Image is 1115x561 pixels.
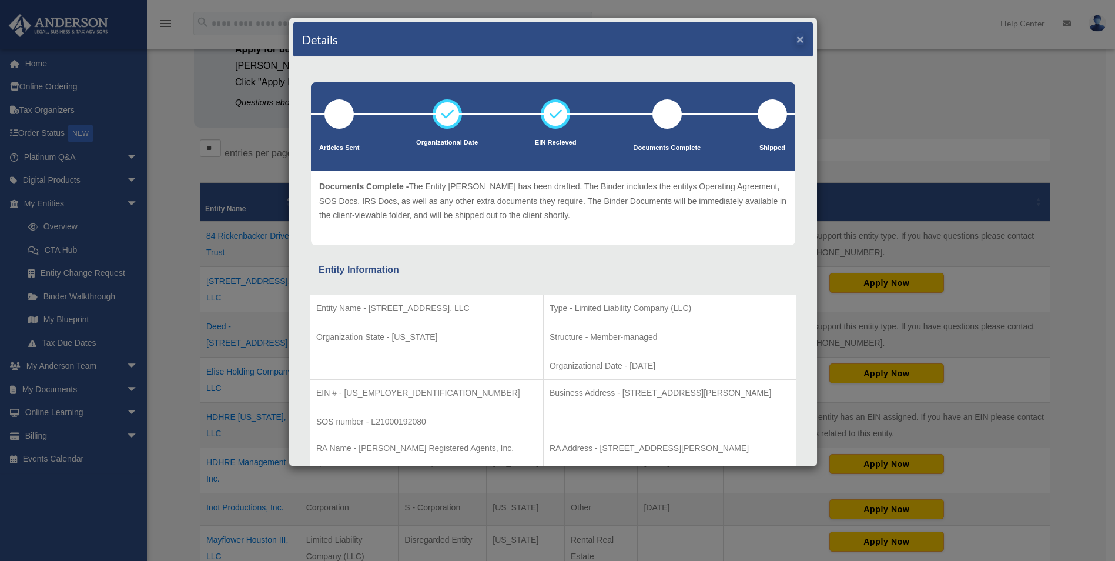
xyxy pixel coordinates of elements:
[316,386,537,400] p: EIN # - [US_EMPLOYER_IDENTIFICATION_NUMBER]
[316,330,537,345] p: Organization State - [US_STATE]
[796,33,804,45] button: ×
[535,137,577,149] p: EIN Recieved
[316,441,537,456] p: RA Name - [PERSON_NAME] Registered Agents, Inc.
[550,386,790,400] p: Business Address - [STREET_ADDRESS][PERSON_NAME]
[319,182,409,191] span: Documents Complete -
[319,179,787,223] p: The Entity [PERSON_NAME] has been drafted. The Binder includes the entitys Operating Agreement, S...
[550,330,790,345] p: Structure - Member-managed
[550,301,790,316] p: Type - Limited Liability Company (LLC)
[758,142,787,154] p: Shipped
[319,142,359,154] p: Articles Sent
[550,441,790,456] p: RA Address - [STREET_ADDRESS][PERSON_NAME]
[316,301,537,316] p: Entity Name - [STREET_ADDRESS], LLC
[416,137,478,149] p: Organizational Date
[302,31,338,48] h4: Details
[316,415,537,429] p: SOS number - L21000192080
[319,262,788,278] div: Entity Information
[550,359,790,373] p: Organizational Date - [DATE]
[633,142,701,154] p: Documents Complete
